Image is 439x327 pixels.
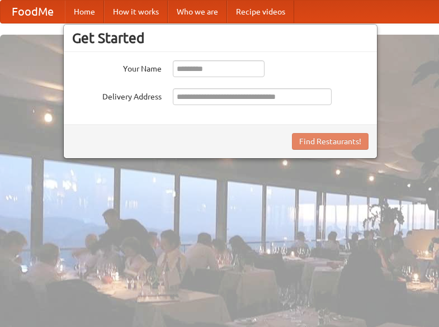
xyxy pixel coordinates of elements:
[104,1,168,23] a: How it works
[65,1,104,23] a: Home
[72,88,162,102] label: Delivery Address
[72,30,369,46] h3: Get Started
[168,1,227,23] a: Who we are
[292,133,369,150] button: Find Restaurants!
[1,1,65,23] a: FoodMe
[227,1,294,23] a: Recipe videos
[72,60,162,74] label: Your Name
